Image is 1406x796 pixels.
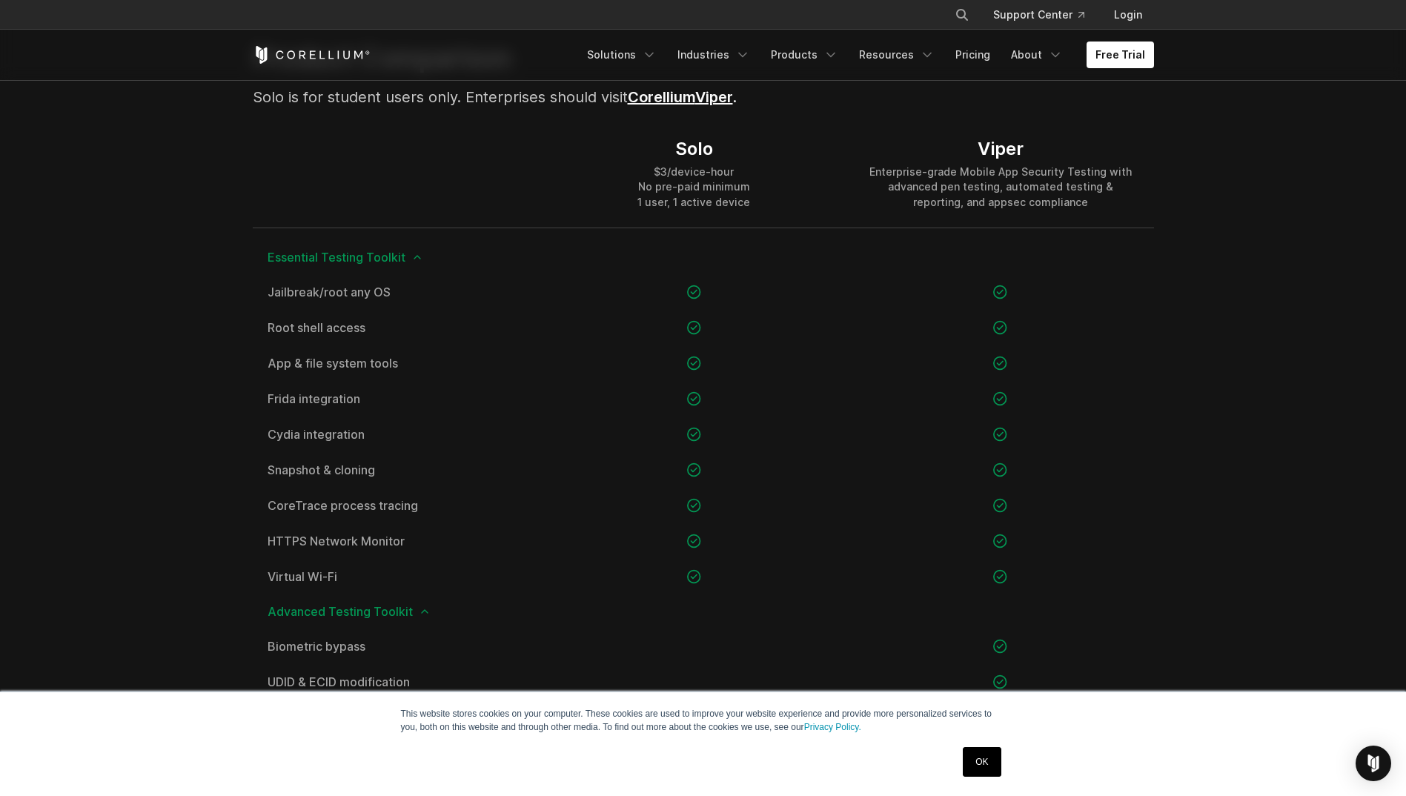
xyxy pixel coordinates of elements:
[1002,42,1072,68] a: About
[695,88,733,106] a: Viper
[253,46,371,64] a: Corellium Home
[862,165,1138,209] div: Enterprise-grade Mobile App Security Testing with advanced pen testing, automated testing & repor...
[268,606,1139,617] span: Advanced Testing Toolkit
[268,322,526,334] a: Root shell access
[637,165,750,209] div: $3/device-hour No pre-paid minimum 1 user, 1 active device
[637,138,750,160] div: Solo
[268,571,526,583] a: Virtual Wi-Fi
[850,42,944,68] a: Resources
[253,88,695,106] span: Solo is for student users only. Enterprises should visit
[1102,1,1154,28] a: Login
[695,88,737,106] span: .
[949,1,975,28] button: Search
[963,747,1001,777] a: OK
[804,722,861,732] a: Privacy Policy.
[981,1,1096,28] a: Support Center
[268,286,526,298] a: Jailbreak/root any OS
[1356,746,1391,781] div: Open Intercom Messenger
[937,1,1154,28] div: Navigation Menu
[268,357,526,369] a: App & file system tools
[268,428,526,440] a: Cydia integration
[401,707,1006,734] p: This website stores cookies on your computer. These cookies are used to improve your website expe...
[268,640,526,652] a: Biometric bypass
[268,500,526,511] a: CoreTrace process tracing
[268,251,1139,263] span: Essential Testing Toolkit
[578,42,666,68] a: Solutions
[268,393,526,405] a: Frida integration
[628,88,695,106] a: Corellium
[578,42,1154,68] div: Navigation Menu
[268,464,526,476] a: Snapshot & cloning
[669,42,759,68] a: Industries
[946,42,999,68] a: Pricing
[862,138,1138,160] div: Viper
[268,535,526,547] a: HTTPS Network Monitor
[268,676,526,688] a: UDID & ECID modification
[762,42,847,68] a: Products
[1087,42,1154,68] a: Free Trial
